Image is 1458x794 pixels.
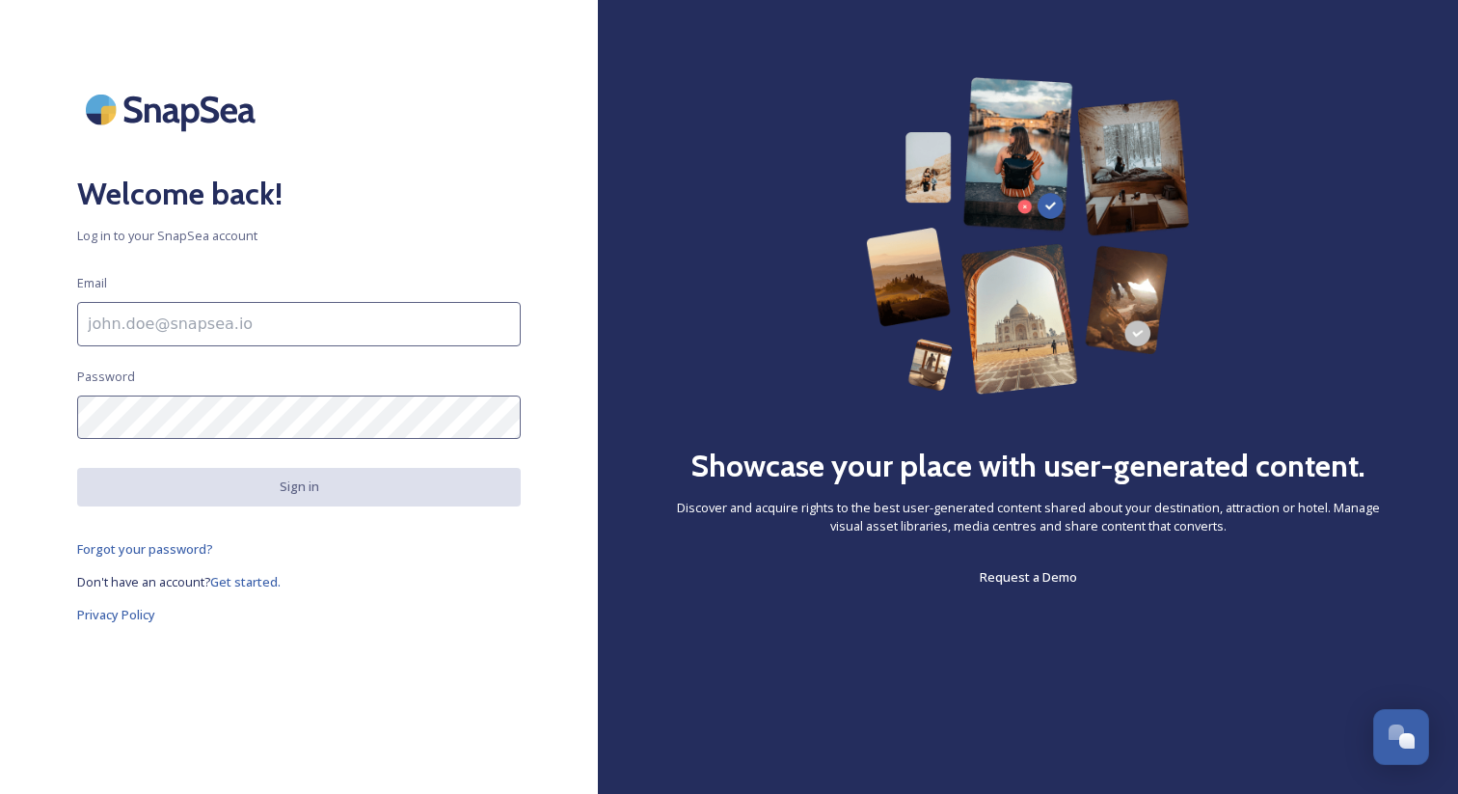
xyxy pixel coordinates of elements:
a: Don't have an account?Get started. [77,570,521,593]
img: SnapSea Logo [77,77,270,142]
a: Forgot your password? [77,537,521,561]
h2: Welcome back! [77,171,521,217]
a: Privacy Policy [77,603,521,626]
span: Discover and acquire rights to the best user-generated content shared about your destination, att... [675,499,1381,535]
input: john.doe@snapsea.io [77,302,521,346]
span: Password [77,368,135,386]
h2: Showcase your place with user-generated content. [690,443,1365,489]
button: Sign in [77,468,521,506]
span: Don't have an account? [77,573,210,590]
span: Log in to your SnapSea account [77,227,521,245]
span: Email [77,274,107,292]
span: Forgot your password? [77,540,213,558]
img: 63b42ca75bacad526042e722_Group%20154-p-800.png [866,77,1190,395]
span: Request a Demo [980,568,1077,586]
span: Get started. [210,573,281,590]
span: Privacy Policy [77,606,155,623]
a: Request a Demo [980,565,1077,589]
button: Open Chat [1373,709,1429,765]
